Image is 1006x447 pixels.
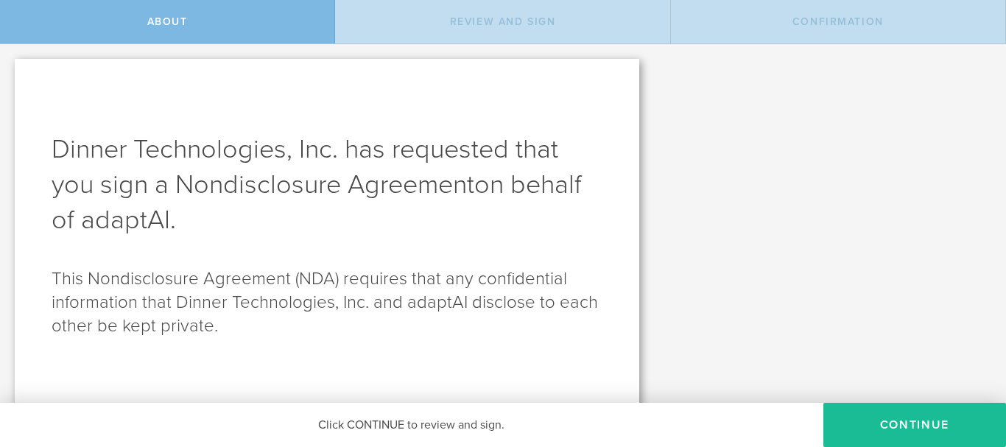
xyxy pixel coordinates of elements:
span: Review and sign [450,15,556,28]
p: This Nondisclosure Agreement (NDA) requires that any confidential information that Dinner Technol... [52,267,602,338]
h1: Dinner Technologies, Inc. has requested that you sign a Nondisclosure Agreement . [52,132,602,238]
span: Confirmation [792,15,884,28]
span: About [147,15,188,28]
button: Continue [823,403,1006,447]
